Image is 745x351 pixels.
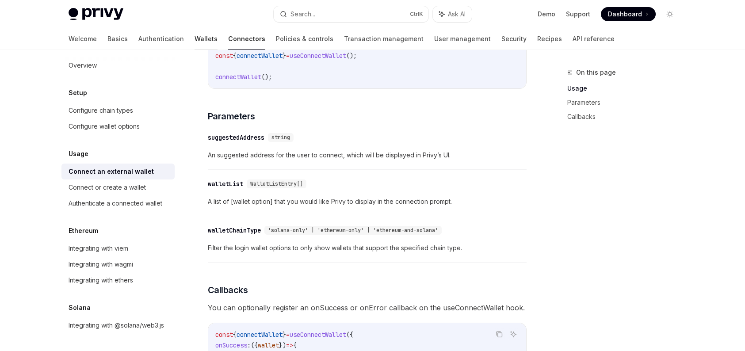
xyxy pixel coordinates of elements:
[208,243,527,253] span: Filter the login wallet options to only show wallets that support the specified chain type.
[274,6,428,22] button: Search...CtrlK
[601,7,656,21] a: Dashboard
[208,110,255,122] span: Parameters
[258,341,279,349] span: wallet
[215,341,247,349] span: onSuccess
[208,133,264,142] div: suggestedAddress
[344,28,424,50] a: Transaction management
[346,331,353,339] span: ({
[290,331,346,339] span: useConnectWallet
[566,10,590,19] a: Support
[208,226,261,235] div: walletChainType
[69,60,97,71] div: Overview
[69,28,97,50] a: Welcome
[208,284,248,296] span: Callbacks
[663,7,677,21] button: Toggle dark mode
[208,150,527,160] span: An suggested address for the user to connect, which will be displayed in Privy’s UI.
[208,196,527,207] span: A list of [wallet option] that you would like Privy to display in the connection prompt.
[69,105,133,116] div: Configure chain types
[215,331,233,339] span: const
[567,95,684,110] a: Parameters
[61,118,175,134] a: Configure wallet options
[69,121,140,132] div: Configure wallet options
[69,182,146,193] div: Connect or create a wallet
[293,341,297,349] span: {
[501,28,527,50] a: Security
[228,28,265,50] a: Connectors
[195,28,218,50] a: Wallets
[434,28,491,50] a: User management
[290,52,346,60] span: useConnectWallet
[61,57,175,73] a: Overview
[268,227,438,234] span: 'solana-only' | 'ethereum-only' | 'ethereum-and-solana'
[69,243,128,254] div: Integrating with viem
[237,52,283,60] span: connectWallet
[538,10,555,19] a: Demo
[261,73,272,81] span: ();
[69,8,123,20] img: light logo
[286,52,290,60] span: =
[567,110,684,124] a: Callbacks
[233,52,237,60] span: {
[61,103,175,118] a: Configure chain types
[61,240,175,256] a: Integrating with viem
[576,67,616,78] span: On this page
[61,272,175,288] a: Integrating with ethers
[215,52,233,60] span: const
[138,28,184,50] a: Authentication
[237,331,283,339] span: connectWallet
[247,341,251,349] span: :
[215,73,261,81] span: connectWallet
[69,149,88,159] h5: Usage
[279,341,286,349] span: })
[61,179,175,195] a: Connect or create a wallet
[433,6,472,22] button: Ask AI
[69,259,133,270] div: Integrating with wagmi
[61,317,175,333] a: Integrating with @solana/web3.js
[69,225,98,236] h5: Ethereum
[107,28,128,50] a: Basics
[508,328,519,340] button: Ask AI
[286,331,290,339] span: =
[271,134,290,141] span: string
[69,275,133,286] div: Integrating with ethers
[537,28,562,50] a: Recipes
[290,9,315,19] div: Search...
[69,302,91,313] h5: Solana
[233,331,237,339] span: {
[283,331,286,339] span: }
[448,10,466,19] span: Ask AI
[410,11,423,18] span: Ctrl K
[346,52,357,60] span: ();
[61,164,175,179] a: Connect an external wallet
[286,341,293,349] span: =>
[608,10,642,19] span: Dashboard
[208,301,527,314] span: You can optionally register an onSuccess or onError callback on the useConnectWallet hook.
[69,198,162,209] div: Authenticate a connected wallet
[69,88,87,98] h5: Setup
[493,328,505,340] button: Copy the contents from the code block
[573,28,615,50] a: API reference
[69,320,164,331] div: Integrating with @solana/web3.js
[208,179,243,188] div: walletList
[61,195,175,211] a: Authenticate a connected wallet
[250,180,303,187] span: WalletListEntry[]
[251,341,258,349] span: ({
[276,28,333,50] a: Policies & controls
[61,256,175,272] a: Integrating with wagmi
[567,81,684,95] a: Usage
[283,52,286,60] span: }
[69,166,154,177] div: Connect an external wallet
